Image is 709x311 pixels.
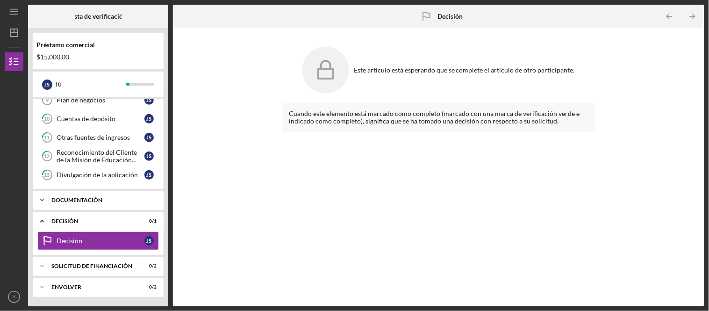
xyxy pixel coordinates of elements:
[51,283,81,290] font: Envolver
[149,263,152,268] font: 0
[149,97,152,103] font: S
[152,263,154,268] font: /
[36,53,69,61] font: $15,000.00
[45,81,47,87] font: J
[51,262,132,269] font: Solicitud de financiación
[147,97,149,103] font: J
[44,135,50,141] tspan: 11
[149,284,152,289] font: 0
[37,128,159,147] a: 11Otras fuentes de ingresosJS
[149,153,152,159] font: S
[36,41,95,49] font: Préstamo comercial
[57,148,137,171] font: Reconocimiento del Cliente de la Misión de Educación Financiera
[149,218,152,224] font: 0
[147,134,149,140] font: J
[37,147,159,166] a: 12Reconocimiento del Cliente de la Misión de Educación FinancieraJS
[147,238,149,244] font: J
[149,116,152,122] font: S
[57,115,115,123] font: Cuentas de depósito
[438,12,463,20] font: Decisión
[154,218,157,224] font: 1
[5,288,23,306] button: JS
[147,153,149,159] font: J
[57,171,138,179] font: Divulgación de la aplicación
[46,97,49,103] tspan: 9
[51,196,102,203] font: Documentación
[354,66,575,74] font: Este artículo está esperando que se complete el artículo de otro participante.
[37,109,159,128] a: 10Cuentas de depósitoJS
[152,218,154,224] font: /
[11,295,16,300] text: JS
[51,217,78,224] font: Decisión
[57,237,82,245] font: Decisión
[44,172,50,178] tspan: 13
[55,80,62,88] font: Tú
[37,166,159,184] a: 13Divulgación de la aplicaciónJS
[37,231,159,250] a: DecisiónJS
[147,172,149,178] font: J
[70,12,127,20] font: Lista de verificación
[154,284,157,289] font: 2
[44,153,50,159] tspan: 12
[57,133,130,141] font: Otras fuentes de ingresos
[149,134,152,140] font: S
[44,116,50,122] tspan: 10
[37,91,159,109] a: 9Plan de negociosJS
[289,109,580,125] font: Cuando este elemento está marcado como completo (marcado con una marca de verificación verde e in...
[149,238,152,244] font: S
[147,116,149,122] font: J
[47,81,50,87] font: S
[149,172,152,178] font: S
[57,96,105,104] font: Plan de negocios
[152,284,154,289] font: /
[154,263,157,268] font: 2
